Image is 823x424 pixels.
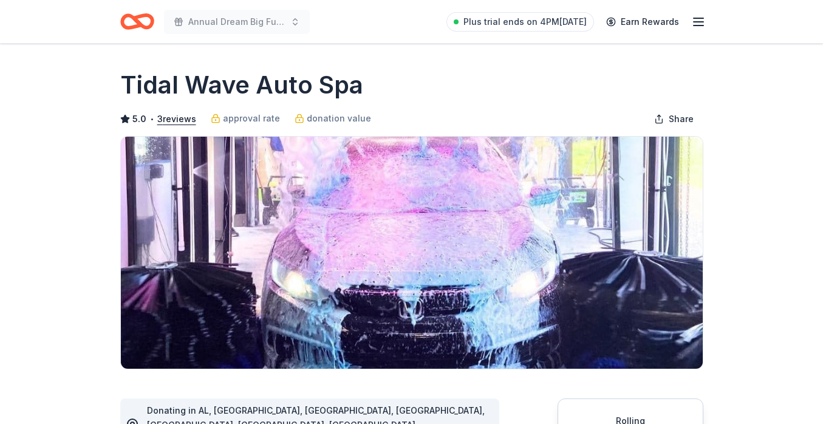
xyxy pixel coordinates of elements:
span: approval rate [223,111,280,126]
span: Plus trial ends on 4PM[DATE] [463,15,587,29]
span: Share [669,112,694,126]
button: Annual Dream Big Fundraising Event [164,10,310,34]
img: Image for Tidal Wave Auto Spa [121,137,703,369]
a: approval rate [211,111,280,126]
a: Home [120,7,154,36]
a: donation value [295,111,371,126]
span: • [149,114,154,124]
span: Annual Dream Big Fundraising Event [188,15,285,29]
a: Earn Rewards [599,11,686,33]
span: 5.0 [132,112,146,126]
span: donation value [307,111,371,126]
a: Plus trial ends on 4PM[DATE] [446,12,594,32]
h1: Tidal Wave Auto Spa [120,68,363,102]
button: 3reviews [157,112,196,126]
button: Share [644,107,703,131]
